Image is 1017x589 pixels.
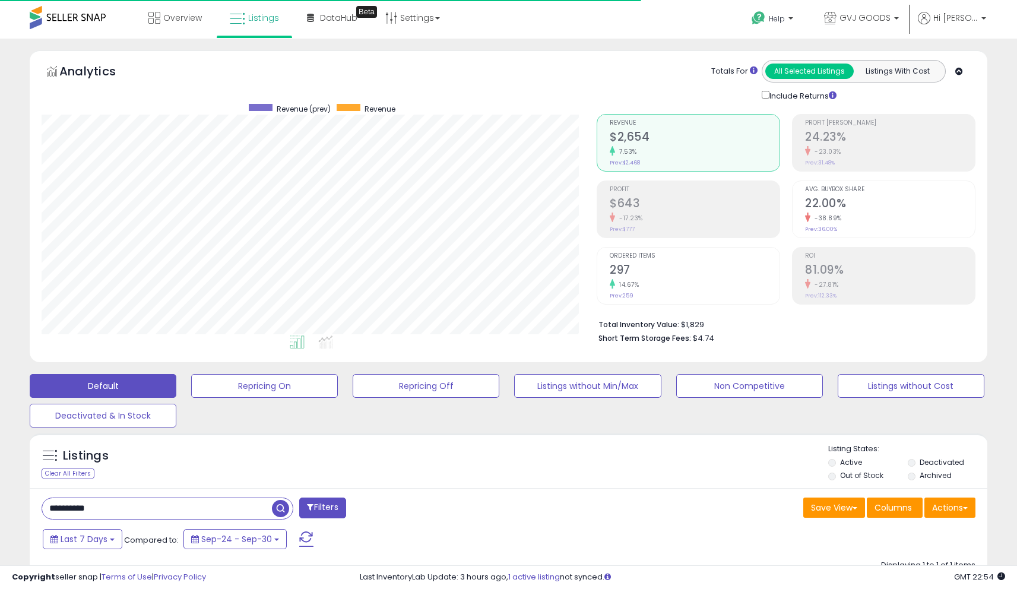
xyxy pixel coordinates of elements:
[610,186,780,193] span: Profit
[805,226,837,233] small: Prev: 36.00%
[920,470,952,480] label: Archived
[59,63,139,83] h5: Analytics
[320,12,357,24] span: DataHub
[598,316,967,331] li: $1,829
[598,333,691,343] b: Short Term Storage Fees:
[867,498,923,518] button: Columns
[693,332,714,344] span: $4.74
[163,12,202,24] span: Overview
[805,263,975,279] h2: 81.09%
[365,104,395,114] span: Revenue
[805,292,837,299] small: Prev: 112.33%
[920,457,964,467] label: Deactivated
[751,11,766,26] i: Get Help
[201,533,272,545] span: Sep-24 - Sep-30
[918,12,986,39] a: Hi [PERSON_NAME]
[360,572,1005,583] div: Last InventoryLab Update: 3 hours ago, not synced.
[102,571,152,582] a: Terms of Use
[881,560,975,571] div: Displaying 1 to 1 of 1 items
[803,498,865,518] button: Save View
[598,319,679,330] b: Total Inventory Value:
[248,12,279,24] span: Listings
[853,64,942,79] button: Listings With Cost
[299,498,346,518] button: Filters
[12,571,55,582] strong: Copyright
[154,571,206,582] a: Privacy Policy
[30,404,176,427] button: Deactivated & In Stock
[924,498,975,518] button: Actions
[742,2,805,39] a: Help
[810,147,841,156] small: -23.03%
[610,263,780,279] h2: 297
[805,130,975,146] h2: 24.23%
[277,104,331,114] span: Revenue (prev)
[610,130,780,146] h2: $2,654
[828,444,987,455] p: Listing States:
[805,186,975,193] span: Avg. Buybox Share
[12,572,206,583] div: seller snap | |
[183,529,287,549] button: Sep-24 - Sep-30
[805,120,975,126] span: Profit [PERSON_NAME]
[610,197,780,213] h2: $643
[514,374,661,398] button: Listings without Min/Max
[840,457,862,467] label: Active
[353,374,499,398] button: Repricing Off
[615,214,643,223] small: -17.23%
[805,253,975,259] span: ROI
[954,571,1005,582] span: 2025-10-9 22:54 GMT
[810,214,842,223] small: -38.89%
[508,571,560,582] a: 1 active listing
[61,533,107,545] span: Last 7 Days
[615,280,639,289] small: 14.67%
[610,226,635,233] small: Prev: $777
[43,529,122,549] button: Last 7 Days
[711,66,758,77] div: Totals For
[610,253,780,259] span: Ordered Items
[124,534,179,546] span: Compared to:
[676,374,823,398] button: Non Competitive
[30,374,176,398] button: Default
[810,280,839,289] small: -27.81%
[933,12,978,24] span: Hi [PERSON_NAME]
[765,64,854,79] button: All Selected Listings
[753,88,851,102] div: Include Returns
[805,159,835,166] small: Prev: 31.48%
[610,120,780,126] span: Revenue
[840,470,883,480] label: Out of Stock
[805,197,975,213] h2: 22.00%
[875,502,912,514] span: Columns
[769,14,785,24] span: Help
[838,374,984,398] button: Listings without Cost
[839,12,891,24] span: GVJ GOODS
[42,468,94,479] div: Clear All Filters
[356,6,377,18] div: Tooltip anchor
[63,448,109,464] h5: Listings
[615,147,637,156] small: 7.53%
[191,374,338,398] button: Repricing On
[610,159,640,166] small: Prev: $2,468
[610,292,633,299] small: Prev: 259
